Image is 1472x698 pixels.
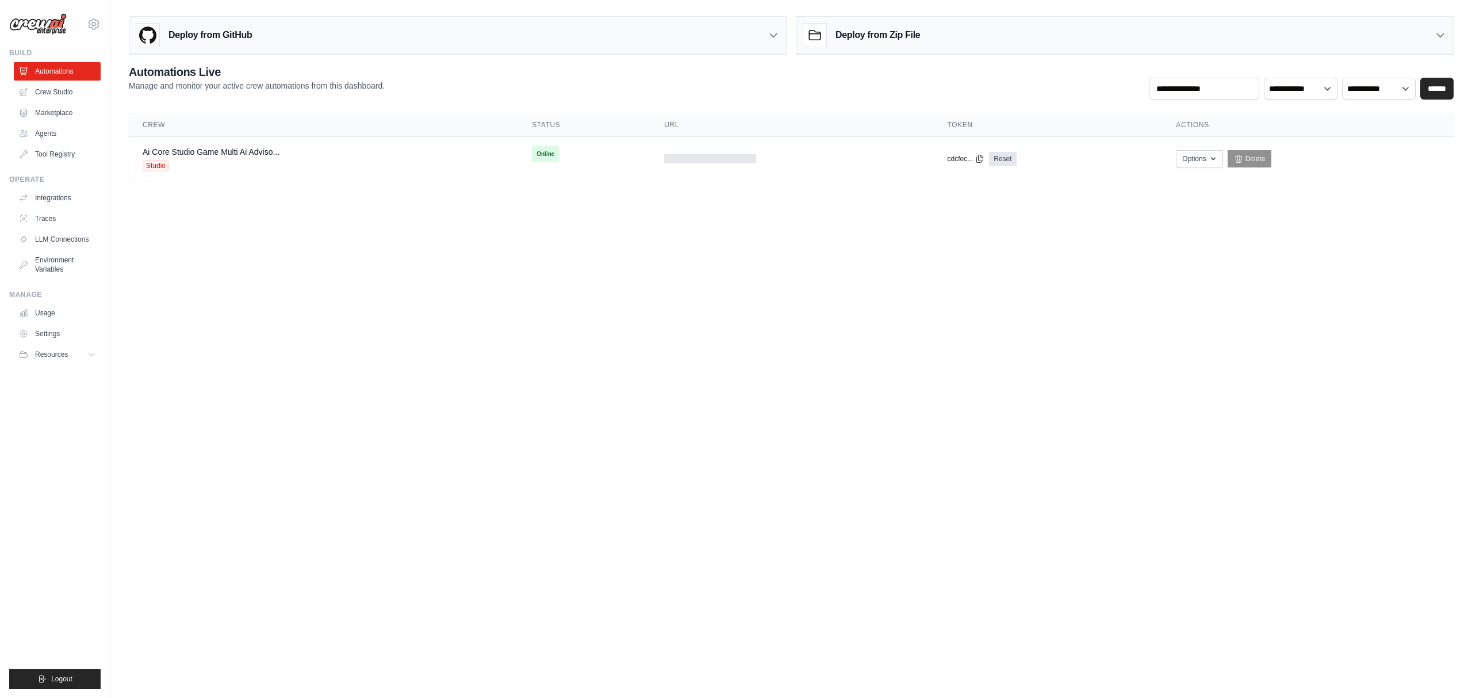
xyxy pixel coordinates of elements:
[1228,150,1272,167] a: Delete
[14,251,101,279] a: Environment Variables
[14,62,101,81] a: Automations
[948,154,985,163] button: cdcfec...
[51,674,72,684] span: Logout
[14,104,101,122] a: Marketplace
[532,146,559,162] span: Online
[14,230,101,249] a: LLM Connections
[14,145,101,163] a: Tool Registry
[14,124,101,143] a: Agents
[14,189,101,207] a: Integrations
[9,13,67,35] img: Logo
[129,64,385,80] h2: Automations Live
[1162,113,1454,137] th: Actions
[14,83,101,101] a: Crew Studio
[518,113,650,137] th: Status
[143,160,169,171] span: Studio
[14,304,101,322] a: Usage
[9,290,101,299] div: Manage
[14,345,101,364] button: Resources
[35,350,68,359] span: Resources
[934,113,1163,137] th: Token
[1176,150,1222,167] button: Options
[835,28,920,42] h3: Deploy from Zip File
[650,113,933,137] th: URL
[129,113,518,137] th: Crew
[136,24,159,47] img: GitHub Logo
[14,325,101,343] a: Settings
[9,669,101,689] button: Logout
[9,48,101,58] div: Build
[143,147,279,157] a: Ai Core Studio Game Multi Ai Adviso...
[14,209,101,228] a: Traces
[989,152,1016,166] a: Reset
[129,80,385,91] p: Manage and monitor your active crew automations from this dashboard.
[168,28,252,42] h3: Deploy from GitHub
[9,175,101,184] div: Operate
